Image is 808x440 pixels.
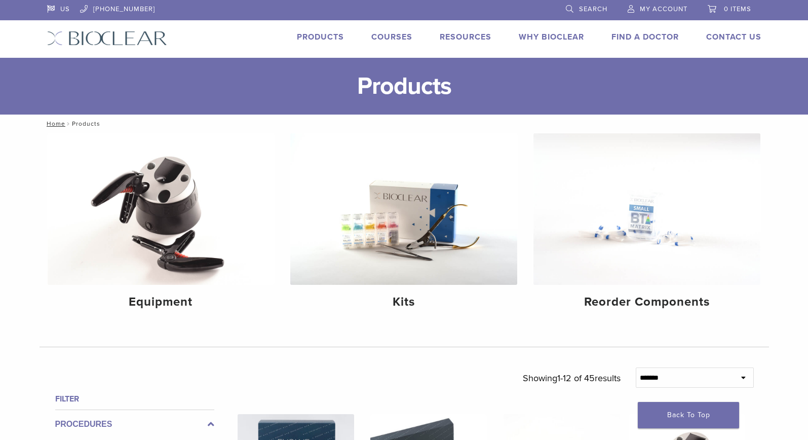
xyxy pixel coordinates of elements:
[40,115,769,133] nav: Products
[533,133,760,285] img: Reorder Components
[640,5,687,13] span: My Account
[298,293,509,311] h4: Kits
[48,133,275,285] img: Equipment
[557,373,595,384] span: 1-12 of 45
[290,133,517,318] a: Kits
[724,5,751,13] span: 0 items
[579,5,607,13] span: Search
[638,402,739,428] a: Back To Top
[47,31,167,46] img: Bioclear
[44,120,65,127] a: Home
[533,133,760,318] a: Reorder Components
[48,133,275,318] a: Equipment
[611,32,679,42] a: Find A Doctor
[65,121,72,126] span: /
[542,293,752,311] h4: Reorder Components
[519,32,584,42] a: Why Bioclear
[290,133,517,285] img: Kits
[56,293,266,311] h4: Equipment
[55,418,214,430] label: Procedures
[523,368,621,389] p: Showing results
[55,393,214,405] h4: Filter
[371,32,412,42] a: Courses
[706,32,761,42] a: Contact Us
[440,32,491,42] a: Resources
[297,32,344,42] a: Products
